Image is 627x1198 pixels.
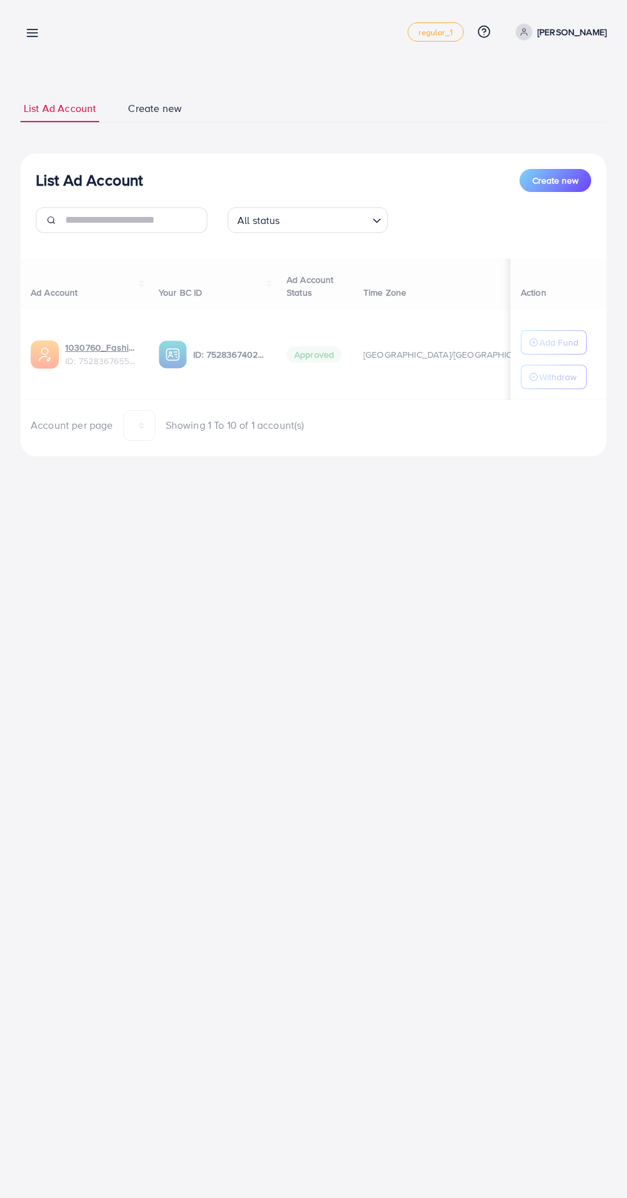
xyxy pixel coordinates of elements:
p: [PERSON_NAME] [537,24,607,40]
span: Create new [128,101,182,116]
button: Create new [520,169,591,192]
div: Search for option [228,207,388,233]
span: List Ad Account [24,101,96,116]
a: regular_1 [408,22,463,42]
span: All status [235,211,283,230]
a: [PERSON_NAME] [511,24,607,40]
h3: List Ad Account [36,171,143,189]
input: Search for option [284,209,367,230]
span: regular_1 [418,28,452,36]
span: Create new [532,174,578,187]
